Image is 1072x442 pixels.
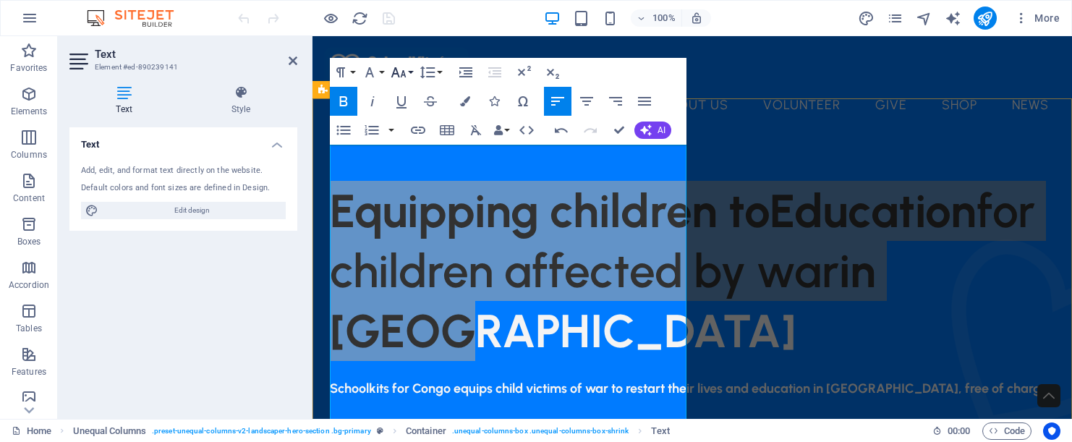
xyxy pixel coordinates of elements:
button: Align Right [602,87,629,116]
p: Elements [11,106,48,117]
i: On resize automatically adjust zoom level to fit chosen device. [690,12,703,25]
button: reload [351,9,368,27]
span: More [1014,11,1060,25]
button: Bold (⌘B) [330,87,357,116]
p: Content [13,192,45,204]
h4: Text [69,85,184,116]
span: . preset-unequal-columns-v2-landscaper-hero-section .bg-primary [152,422,371,440]
i: Publish [977,10,993,27]
button: Redo (⌘⇧Z) [577,116,604,145]
i: Design (Ctrl+Alt+Y) [858,10,875,27]
span: for children affected by war [17,147,723,323]
button: design [858,9,875,27]
button: Insert Link [404,116,432,145]
i: Navigator [916,10,932,27]
h4: Style [184,85,297,116]
span: Edit design [103,202,281,219]
button: Font Family [359,58,386,87]
span: Click to select. Double-click to edit [73,422,146,440]
p: Favorites [10,62,47,74]
button: navigator [916,9,933,27]
p: Boxes [17,236,41,247]
button: Decrease Indent [481,58,509,87]
div: Default colors and font sizes are defined in Design. [81,182,286,195]
i: This element is a customizable preset [377,427,383,435]
button: Paragraph Format [330,58,357,87]
button: HTML [513,116,540,145]
button: Font Size [388,58,415,87]
button: Subscript [539,58,566,87]
button: Edit design [81,202,286,219]
p: Features [12,366,46,378]
strong: Equipping children to Education [17,147,664,203]
h6: 100% [652,9,676,27]
h6: Session time [932,422,971,440]
button: Align Justify [631,87,658,116]
button: Undo (⌘Z) [548,116,575,145]
button: Icons [480,87,508,116]
div: Add, edit, and format text directly on the website. [81,165,286,177]
button: Align Left [544,87,571,116]
span: Code [989,422,1025,440]
p: Columns [11,149,47,161]
button: AI [634,122,671,139]
button: Align Center [573,87,600,116]
p: Tables [16,323,42,334]
button: Data Bindings [491,116,511,145]
button: Italic (⌘I) [359,87,386,116]
img: Editor Logo [83,9,192,27]
button: Ordered List [358,116,386,145]
button: Clear Formatting [462,116,490,145]
a: Click to cancel selection. Double-click to open Pages [12,422,51,440]
button: Special Characters [509,87,537,116]
button: publish [974,7,997,30]
button: Unordered List [330,116,357,145]
p: Accordion [9,279,49,291]
button: Click here to leave preview mode and continue editing [322,9,339,27]
span: Click to select. Double-click to edit [406,422,446,440]
span: . unequal-columns-box .unequal-columns-box-shrink [452,422,629,440]
button: More [1008,7,1065,30]
button: Increase Indent [452,58,480,87]
button: Line Height [417,58,444,87]
span: Click to select. Double-click to edit [651,422,669,440]
button: Superscript [510,58,537,87]
button: Colors [451,87,479,116]
button: Confirm (⌘+⏎) [605,116,633,145]
i: Pages (Ctrl+Alt+S) [887,10,903,27]
button: pages [887,9,904,27]
span: : [958,425,960,436]
span: AI [658,126,665,135]
i: AI Writer [945,10,961,27]
h2: Text [95,48,297,61]
button: Insert Table [433,116,461,145]
button: Code [982,422,1031,440]
button: Underline (⌘U) [388,87,415,116]
h4: Text [69,127,297,153]
h3: Element #ed-890239141 [95,61,268,74]
span: 00 00 [948,422,970,440]
nav: breadcrumb [73,422,670,440]
button: text_generator [945,9,962,27]
i: Reload page [352,10,368,27]
button: Usercentrics [1043,422,1060,440]
button: 100% [631,9,682,27]
button: Strikethrough [417,87,444,116]
button: Ordered List [386,116,397,145]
